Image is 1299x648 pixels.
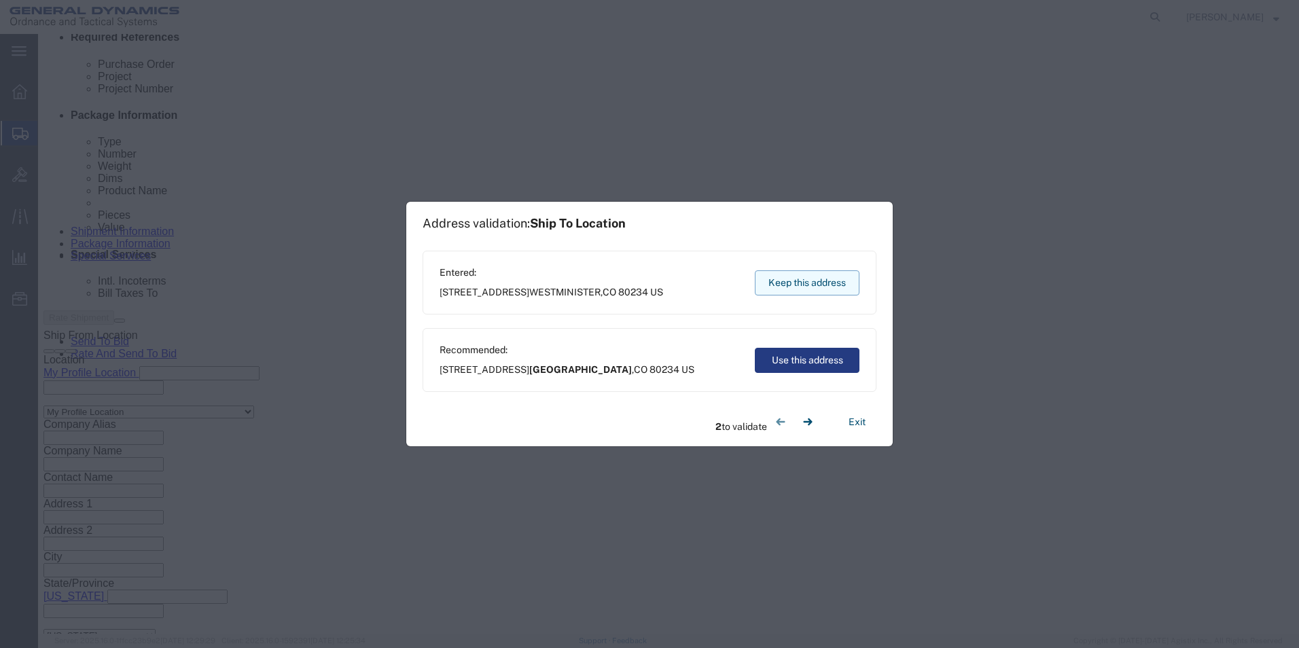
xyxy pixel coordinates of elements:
h1: Address validation: [423,216,626,231]
span: US [681,364,694,375]
span: CO [634,364,647,375]
span: [STREET_ADDRESS] , [440,363,694,377]
span: Entered: [440,266,663,280]
button: Keep this address [755,270,859,295]
span: US [650,287,663,298]
span: CO [603,287,616,298]
span: 80234 [618,287,648,298]
span: [GEOGRAPHIC_DATA] [529,364,632,375]
span: 2 [715,421,722,432]
span: Ship To Location [530,216,626,230]
button: Use this address [755,348,859,373]
div: to validate [715,408,821,435]
span: [STREET_ADDRESS] , [440,285,663,300]
span: 80234 [649,364,679,375]
button: Exit [838,410,876,434]
span: Recommended: [440,343,694,357]
span: WESTMINISTER [529,287,601,298]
